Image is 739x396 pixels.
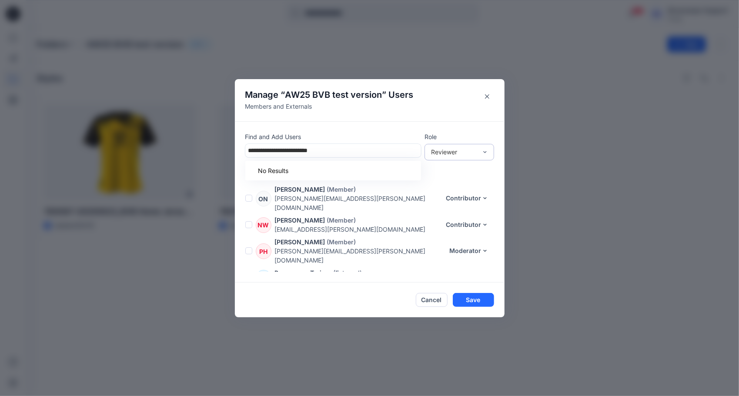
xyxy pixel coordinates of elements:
p: Members and Externals [245,102,414,111]
div: BT [256,270,271,286]
button: Cancel [416,293,448,307]
p: (Member) [327,216,356,225]
p: (External) [334,268,362,277]
p: (Member) [327,185,356,194]
div: Reviewer [431,147,477,156]
p: Find and Add Users [245,132,421,141]
div: NW [256,217,271,233]
button: Reviewer [448,270,494,284]
button: Close [480,90,494,103]
div: ON [256,191,271,206]
button: Contributor [441,191,494,205]
p: [PERSON_NAME] [275,216,325,225]
span: AW25 BVB test version [285,90,382,100]
div: PH [256,243,271,259]
div: No Results [245,163,294,179]
button: Contributor [441,218,494,232]
p: [PERSON_NAME] [275,237,325,246]
h4: Manage “ ” Users [245,90,414,100]
p: (Member) [327,237,356,246]
p: Role [425,132,494,141]
p: [PERSON_NAME] [275,185,325,194]
p: Browzwear Trainer [275,268,332,277]
p: [PERSON_NAME][EMAIL_ADDRESS][PERSON_NAME][DOMAIN_NAME] [275,246,444,265]
button: Moderator [444,244,494,258]
p: [PERSON_NAME][EMAIL_ADDRESS][PERSON_NAME][DOMAIN_NAME] [275,194,441,212]
p: [EMAIL_ADDRESS][PERSON_NAME][DOMAIN_NAME] [275,225,441,234]
button: Save [453,293,494,307]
